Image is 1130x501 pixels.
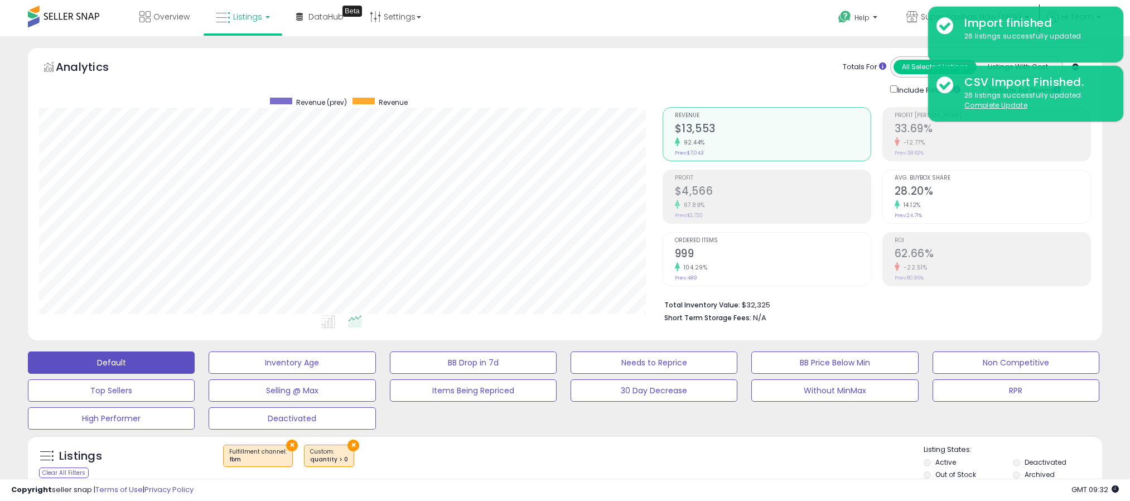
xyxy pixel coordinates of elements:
button: Needs to Reprice [571,351,737,374]
b: Short Term Storage Fees: [664,313,751,322]
h2: 999 [675,247,871,262]
small: -12.77% [900,138,925,147]
span: Profit [675,175,871,181]
button: All Selected Listings [894,60,977,74]
small: 92.44% [680,138,705,147]
div: Include Returns [882,83,974,96]
label: Active [935,457,956,467]
h2: 62.66% [895,247,1090,262]
button: BB Drop in 7d [390,351,557,374]
small: -22.51% [900,263,928,272]
p: Listing States: [924,445,1102,455]
span: Super Savings Now (NEW) [921,11,1021,22]
button: Without MinMax [751,379,918,402]
button: Deactivated [209,407,375,430]
small: Prev: $7,043 [675,150,704,156]
small: Prev: 38.62% [895,150,924,156]
button: High Performer [28,407,195,430]
span: Profit [PERSON_NAME] [895,113,1090,119]
span: Revenue [379,98,408,107]
div: seller snap | | [11,485,194,495]
span: Overview [153,11,190,22]
small: Prev: 24.71% [895,212,922,219]
small: Prev: 80.86% [895,274,924,281]
b: Total Inventory Value: [664,300,740,310]
label: Deactivated [1025,457,1066,467]
button: × [347,440,359,451]
div: quantity > 0 [310,456,348,464]
h5: Listings [59,449,102,464]
small: 14.12% [900,201,921,209]
button: Selling @ Max [209,379,375,402]
button: BB Price Below Min [751,351,918,374]
span: ROI [895,238,1090,244]
button: Default [28,351,195,374]
strong: Copyright [11,484,52,495]
div: fbm [229,456,287,464]
h2: 28.20% [895,185,1090,200]
span: Ordered Items [675,238,871,244]
span: N/A [753,312,766,323]
span: Custom: [310,447,348,464]
span: Revenue [675,113,871,119]
div: CSV Import Finished. [956,74,1115,90]
span: Fulfillment channel : [229,447,287,464]
span: Revenue (prev) [296,98,347,107]
li: $32,325 [664,297,1083,311]
button: × [286,440,298,451]
h2: $13,553 [675,122,871,137]
span: Avg. Buybox Share [895,175,1090,181]
div: 26 listings successfully updated. [956,31,1115,42]
div: Totals For [843,62,886,73]
button: RPR [933,379,1099,402]
span: Help [854,13,870,22]
h2: $4,566 [675,185,871,200]
button: Non Competitive [933,351,1099,374]
small: 67.89% [680,201,705,209]
button: 30 Day Decrease [571,379,737,402]
div: Tooltip anchor [342,6,362,17]
div: Clear All Filters [39,468,89,478]
a: Privacy Policy [144,484,194,495]
div: 26 listings successfully updated. [956,90,1115,111]
button: Top Sellers [28,379,195,402]
div: Import finished [956,15,1115,31]
span: Listings [233,11,262,22]
span: 2025-10-8 09:32 GMT [1071,484,1119,495]
h5: Analytics [56,59,131,78]
u: Complete Update [964,100,1027,110]
a: Help [829,2,888,36]
h2: 33.69% [895,122,1090,137]
span: DataHub [308,11,344,22]
a: Terms of Use [95,484,143,495]
small: Prev: $2,720 [675,212,703,219]
button: Inventory Age [209,351,375,374]
small: Prev: 489 [675,274,697,281]
small: 104.29% [680,263,708,272]
i: Get Help [838,10,852,24]
button: Items Being Repriced [390,379,557,402]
